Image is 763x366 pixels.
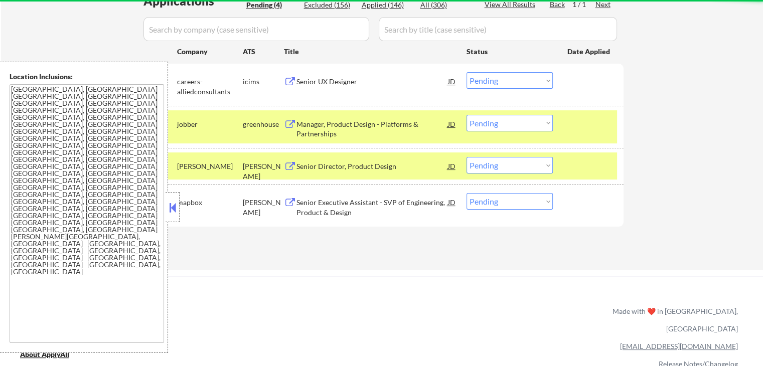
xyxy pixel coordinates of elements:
[284,47,457,57] div: Title
[447,157,457,175] div: JD
[177,47,243,57] div: Company
[447,115,457,133] div: JD
[177,119,243,129] div: jobber
[243,77,284,87] div: icims
[177,198,243,208] div: mapbox
[296,77,448,87] div: Senior UX Designer
[243,119,284,129] div: greenhouse
[243,161,284,181] div: [PERSON_NAME]
[447,72,457,90] div: JD
[467,42,553,60] div: Status
[20,316,403,327] a: Refer & earn free applications 👯‍♀️
[177,77,243,96] div: careers-alliedconsultants
[447,193,457,211] div: JD
[296,198,448,217] div: Senior Executive Assistant - SVP of Engineering, Product & Design
[10,72,164,82] div: Location Inclusions:
[296,119,448,139] div: Manager, Product Design - Platforms & Partnerships
[608,302,738,337] div: Made with ❤️ in [GEOGRAPHIC_DATA], [GEOGRAPHIC_DATA]
[243,198,284,217] div: [PERSON_NAME]
[296,161,448,171] div: Senior Director, Product Design
[20,350,69,358] u: About ApplyAll
[620,342,738,350] a: [EMAIL_ADDRESS][DOMAIN_NAME]
[143,17,369,41] input: Search by company (case sensitive)
[177,161,243,171] div: [PERSON_NAME]
[567,47,612,57] div: Date Applied
[379,17,617,41] input: Search by title (case sensitive)
[20,349,83,361] a: About ApplyAll
[243,47,284,57] div: ATS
